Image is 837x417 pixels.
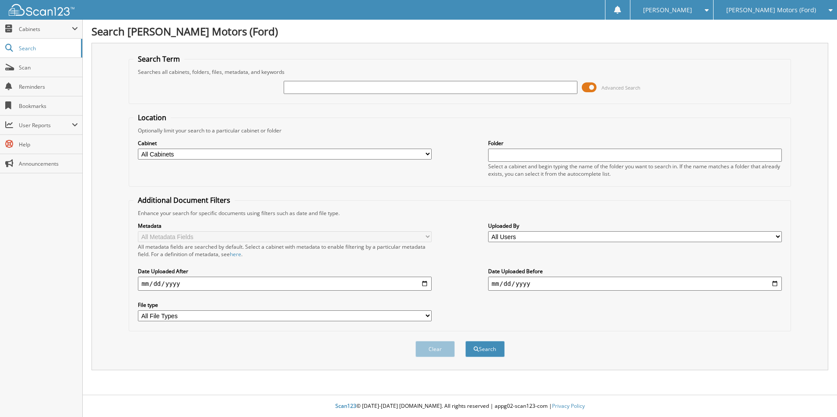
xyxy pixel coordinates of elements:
[643,7,692,13] span: [PERSON_NAME]
[134,68,786,76] div: Searches all cabinets, folders, files, metadata, and keywords
[19,64,78,71] span: Scan
[9,4,74,16] img: scan123-logo-white.svg
[138,139,432,147] label: Cabinet
[415,341,455,357] button: Clear
[488,139,782,147] label: Folder
[19,25,72,33] span: Cabinets
[134,54,184,64] legend: Search Term
[488,277,782,291] input: end
[138,301,432,309] label: File type
[134,195,235,205] legend: Additional Document Filters
[19,160,78,167] span: Announcements
[138,277,432,291] input: start
[335,402,356,410] span: Scan123
[138,268,432,275] label: Date Uploaded After
[19,83,78,90] span: Reminders
[465,341,505,357] button: Search
[230,250,241,258] a: here
[134,127,786,134] div: Optionally limit your search to a particular cabinet or folder
[138,222,432,229] label: Metadata
[488,268,782,275] label: Date Uploaded Before
[552,402,585,410] a: Privacy Policy
[726,7,816,13] span: [PERSON_NAME] Motors (Ford)
[19,122,72,129] span: User Reports
[19,45,77,52] span: Search
[488,222,782,229] label: Uploaded By
[134,209,786,217] div: Enhance your search for specific documents using filters such as date and file type.
[134,113,171,122] legend: Location
[601,84,640,91] span: Advanced Search
[138,243,432,258] div: All metadata fields are searched by default. Select a cabinet with metadata to enable filtering b...
[19,141,78,148] span: Help
[19,102,78,110] span: Bookmarks
[488,163,782,177] div: Select a cabinet and begin typing the name of the folder you want to search in. If the name match...
[83,396,837,417] div: © [DATE]-[DATE] [DOMAIN_NAME]. All rights reserved | appg02-scan123-com |
[91,24,828,38] h1: Search [PERSON_NAME] Motors (Ford)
